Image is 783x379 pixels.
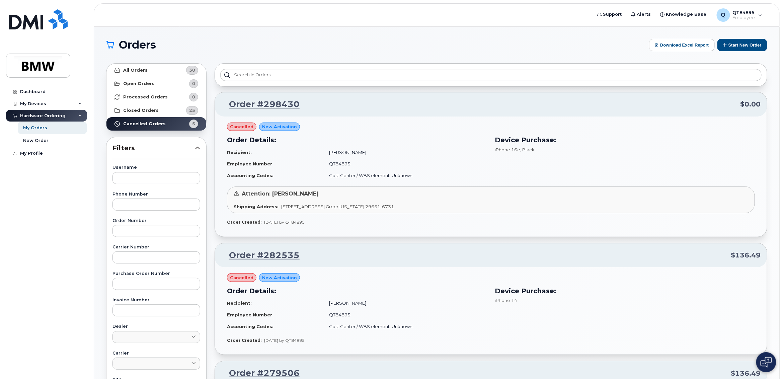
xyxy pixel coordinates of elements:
[227,150,252,155] strong: Recipient:
[262,124,297,130] span: New Activation
[731,369,761,378] span: $136.49
[112,165,200,170] label: Username
[106,77,206,90] a: Open Orders0
[106,90,206,104] a: Processed Orders0
[230,275,253,281] span: cancelled
[192,94,195,100] span: 0
[112,272,200,276] label: Purchase Order Number
[234,204,279,209] strong: Shipping Address:
[649,39,715,51] button: Download Excel Report
[106,117,206,131] a: Cancelled Orders5
[495,286,755,296] h3: Device Purchase:
[731,250,761,260] span: $136.49
[495,147,521,152] span: iPhone 16e
[323,170,487,181] td: Cost Center / WBS element: Unknown
[323,297,487,309] td: [PERSON_NAME]
[521,147,535,152] span: , Black
[227,161,272,166] strong: Employee Number
[221,249,300,261] a: Order #282535
[112,219,200,223] label: Order Number
[112,245,200,249] label: Carrier Number
[112,324,200,329] label: Dealer
[123,121,166,127] strong: Cancelled Orders
[227,135,487,145] h3: Order Details:
[761,357,772,368] img: Open chat
[227,220,261,225] strong: Order Created:
[189,107,195,113] span: 25
[227,173,273,178] strong: Accounting Codes:
[227,312,272,317] strong: Employee Number
[112,298,200,302] label: Invoice Number
[262,275,297,281] span: New Activation
[189,67,195,73] span: 30
[227,286,487,296] h3: Order Details:
[281,204,394,209] span: [STREET_ADDRESS] Greer [US_STATE] 29651-6731
[323,158,487,170] td: QT84895
[740,99,761,109] span: $0.00
[323,321,487,332] td: Cost Center / WBS element: Unknown
[264,220,305,225] span: [DATE] by QT84895
[192,80,195,87] span: 0
[112,143,195,153] span: Filters
[123,81,155,86] strong: Open Orders
[242,191,319,197] span: Attention: [PERSON_NAME]
[123,94,168,100] strong: Processed Orders
[264,338,305,343] span: [DATE] by QT84895
[323,309,487,321] td: QT84895
[323,147,487,158] td: [PERSON_NAME]
[112,351,200,356] label: Carrier
[106,64,206,77] a: All Orders30
[495,135,755,145] h3: Device Purchase:
[221,98,300,110] a: Order #298430
[192,121,195,127] span: 5
[230,124,253,130] span: cancelled
[227,338,261,343] strong: Order Created:
[123,68,148,73] strong: All Orders
[227,300,252,306] strong: Recipient:
[227,324,273,329] strong: Accounting Codes:
[119,40,156,50] span: Orders
[495,298,518,303] span: iPhone 14
[123,108,159,113] strong: Closed Orders
[106,104,206,117] a: Closed Orders25
[717,39,767,51] button: Start New Order
[112,192,200,197] label: Phone Number
[220,69,762,81] input: Search in orders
